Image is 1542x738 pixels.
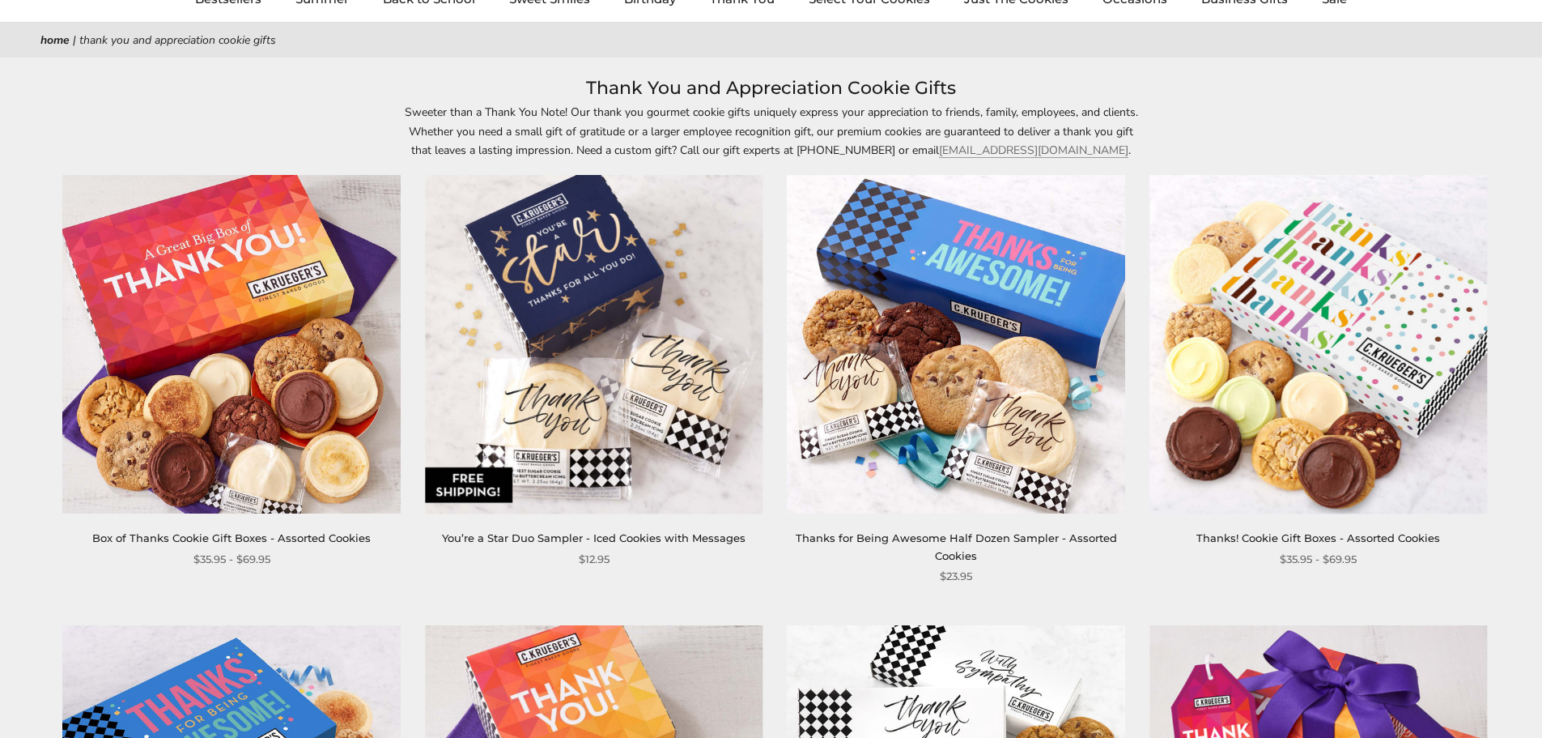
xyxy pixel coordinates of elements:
[40,32,70,48] a: Home
[788,176,1125,514] img: Thanks for Being Awesome Half Dozen Sampler - Assorted Cookies
[579,551,610,568] span: $12.95
[425,176,763,514] img: You’re a Star Duo Sampler - Iced Cookies with Messages
[63,176,401,514] img: Box of Thanks Cookie Gift Boxes - Assorted Cookies
[1149,176,1487,514] img: Thanks! Cookie Gift Boxes - Assorted Cookies
[65,74,1477,103] h1: Thank You and Appreciation Cookie Gifts
[1280,551,1357,568] span: $35.95 - $69.95
[939,143,1128,158] a: [EMAIL_ADDRESS][DOMAIN_NAME]
[193,551,270,568] span: $35.95 - $69.95
[796,531,1117,561] a: Thanks for Being Awesome Half Dozen Sampler - Assorted Cookies
[79,32,276,48] span: Thank You and Appreciation Cookie Gifts
[940,568,972,585] span: $23.95
[92,531,371,544] a: Box of Thanks Cookie Gift Boxes - Assorted Cookies
[73,32,76,48] span: |
[399,103,1144,159] p: Sweeter than a Thank You Note! Our thank you gourmet cookie gifts uniquely express your appreciat...
[442,531,746,544] a: You’re a Star Duo Sampler - Iced Cookies with Messages
[40,31,1502,49] nav: breadcrumbs
[1196,531,1440,544] a: Thanks! Cookie Gift Boxes - Assorted Cookies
